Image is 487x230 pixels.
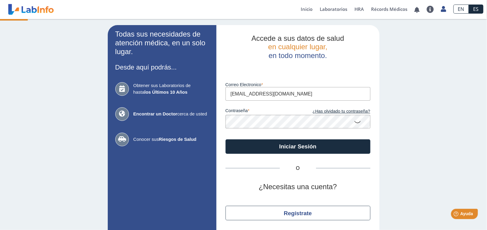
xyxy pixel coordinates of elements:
iframe: Help widget launcher [433,206,480,223]
a: ES [469,5,483,14]
span: Conocer sus [133,136,209,143]
h2: ¿Necesitas una cuenta? [226,183,370,191]
label: contraseña [226,108,298,115]
span: en cualquier lugar, [268,43,327,51]
b: Encontrar un Doctor [133,111,178,116]
span: O [280,165,316,172]
button: Iniciar Sesión [226,139,370,154]
button: Regístrate [226,206,370,220]
b: los Últimos 10 Años [144,89,187,95]
b: Riesgos de Salud [159,137,197,142]
span: cerca de usted [133,111,209,118]
label: Correo Electronico [226,82,370,87]
span: HRA [354,6,364,12]
span: Obtener sus Laboratorios de hasta [133,82,209,96]
h2: Todas sus necesidades de atención médica, en un solo lugar. [115,30,209,56]
a: EN [453,5,469,14]
h3: Desde aquí podrás... [115,63,209,71]
span: Accede a sus datos de salud [252,34,344,42]
span: en todo momento. [269,51,327,60]
a: ¿Has olvidado tu contraseña? [298,108,370,115]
